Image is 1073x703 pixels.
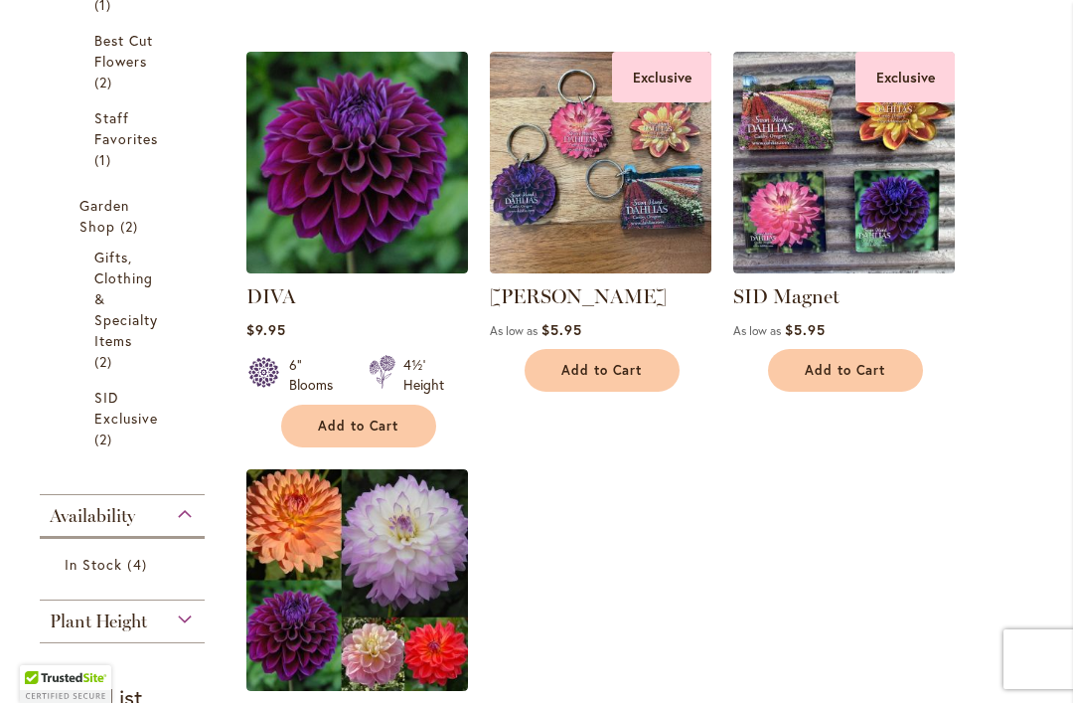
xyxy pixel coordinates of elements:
[733,284,840,308] a: SID Magnet
[318,418,399,435] span: Add to Cart
[94,429,117,449] span: 2
[94,351,117,372] span: 2
[94,31,153,71] span: Best Cut Flowers
[65,554,185,575] a: In Stock 4
[94,30,155,92] a: Best Cut Flowers
[612,52,711,102] div: Exclusive
[94,149,116,170] span: 1
[768,349,923,392] button: Add to Cart
[246,284,296,308] a: DIVA
[246,52,468,273] img: Diva
[50,611,147,632] span: Plant Height
[246,320,286,339] span: $9.95
[246,469,468,691] img: Fabulous Five Collection
[490,323,537,338] span: As low as
[785,320,826,339] span: $5.95
[65,555,122,574] span: In Stock
[855,52,955,102] div: Exclusive
[490,52,711,273] img: 4 SID dahlia keychains
[246,259,468,277] a: Diva
[120,216,143,237] span: 2
[733,323,781,338] span: As low as
[94,388,158,428] span: SID Exclusive
[246,676,468,695] a: Fabulous Five Collection
[94,107,155,170] a: Staff Favorites
[541,320,582,339] span: $5.95
[127,554,151,575] span: 4
[561,362,643,379] span: Add to Cart
[525,349,680,392] button: Add to Cart
[805,362,886,379] span: Add to Cart
[490,259,711,277] a: 4 SID dahlia keychains Exclusive
[94,248,158,350] span: Gifts, Clothing & Specialty Items
[94,108,158,148] span: Staff Favorites
[79,195,170,237] a: Garden Shop
[490,284,667,308] a: [PERSON_NAME]
[289,355,345,395] div: 6" Blooms
[94,72,117,92] span: 2
[50,505,135,527] span: Availability
[733,52,955,273] img: SID Magnet
[94,247,155,372] a: Gifts, Clothing &amp; Specialty Items
[281,405,436,447] button: Add to Cart
[15,632,71,688] iframe: Launch Accessibility Center
[79,196,129,236] span: Garden Shop
[94,387,155,449] a: SID Exclusive
[733,259,955,277] a: SID Magnet Exclusive
[403,355,444,395] div: 4½' Height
